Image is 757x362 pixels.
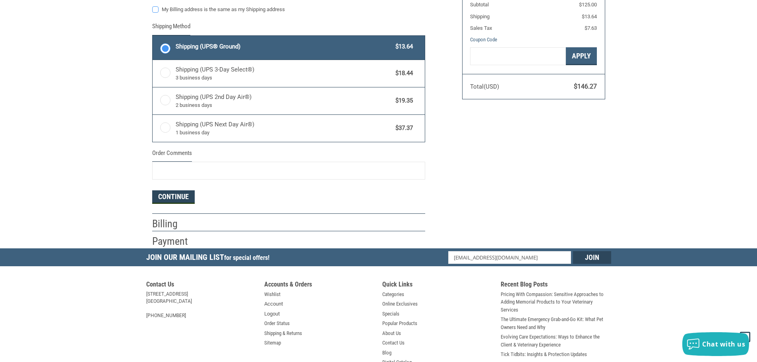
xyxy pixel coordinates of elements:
a: Sitemap [264,339,281,347]
legend: Shipping Method [152,22,190,35]
span: $7.63 [585,25,597,31]
span: 1 business day [176,129,392,137]
span: $146.27 [574,83,597,90]
h2: Billing [152,217,199,230]
input: Email [448,251,571,264]
span: $18.44 [392,69,413,78]
a: Categories [382,290,404,298]
span: Shipping (UPS 3-Day Select®) [176,65,392,82]
h5: Recent Blog Posts [501,281,611,290]
span: Chat with us [702,340,745,348]
h2: Payment [152,235,199,248]
span: $37.37 [392,124,413,133]
legend: Order Comments [152,149,192,162]
span: $125.00 [579,2,597,8]
a: Online Exclusives [382,300,418,308]
button: Apply [566,47,597,65]
span: Shipping [470,14,490,19]
a: Order Status [264,319,290,327]
a: Tick Tidbits: Insights & Protection Updates [501,350,587,358]
a: Evolving Care Expectations: Ways to Enhance the Client & Veterinary Experience [501,333,611,348]
a: Logout [264,310,280,318]
a: About Us [382,329,401,337]
span: for special offers! [224,254,269,261]
span: $13.64 [392,42,413,51]
span: Sales Tax [470,25,492,31]
a: Account [264,300,283,308]
span: Total (USD) [470,83,499,90]
span: 2 business days [176,101,392,109]
label: My Billing address is the same as my Shipping address [152,6,425,13]
input: Join [573,251,611,264]
span: Shipping (UPS Next Day Air®) [176,120,392,137]
span: Subtotal [470,2,489,8]
h5: Contact Us [146,281,257,290]
a: Shipping & Returns [264,329,302,337]
span: $13.64 [582,14,597,19]
h5: Accounts & Orders [264,281,375,290]
address: [STREET_ADDRESS] [GEOGRAPHIC_DATA] [PHONE_NUMBER] [146,290,257,319]
h5: Quick Links [382,281,493,290]
a: Blog [382,349,391,357]
span: Shipping (UPS® Ground) [176,42,392,51]
input: Gift Certificate or Coupon Code [470,47,566,65]
a: The Ultimate Emergency Grab-and-Go Kit: What Pet Owners Need and Why [501,316,611,331]
a: Popular Products [382,319,417,327]
h5: Join Our Mailing List [146,248,273,269]
a: Wishlist [264,290,281,298]
button: Continue [152,190,195,204]
span: Shipping (UPS 2nd Day Air®) [176,93,392,109]
a: Coupon Code [470,37,497,43]
span: 3 business days [176,74,392,82]
a: Specials [382,310,399,318]
a: Pricing With Compassion: Sensitive Approaches to Adding Memorial Products to Your Veterinary Serv... [501,290,611,314]
a: Contact Us [382,339,405,347]
span: $19.35 [392,96,413,105]
button: Chat with us [682,332,749,356]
